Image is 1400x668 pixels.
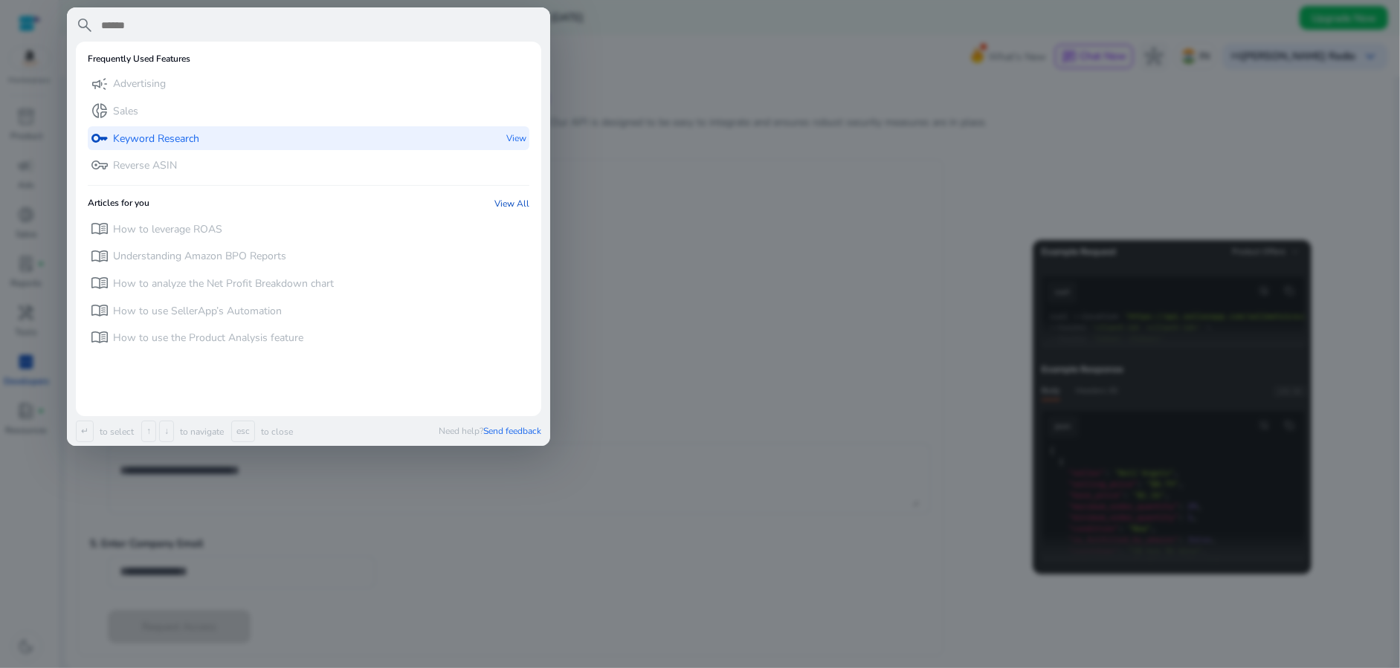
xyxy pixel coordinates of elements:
p: Keyword Research [113,132,199,146]
p: How to use the Product Analysis feature [113,331,303,346]
span: menu_book [91,220,109,238]
p: Need help? [439,425,541,437]
span: search [76,16,94,34]
p: View [506,126,526,151]
span: vpn_key [91,156,109,174]
p: to select [97,426,134,438]
p: to close [258,426,293,438]
p: to navigate [177,426,224,438]
span: key [91,129,109,147]
p: How to leverage ROAS [113,222,222,237]
span: menu_book [91,328,109,346]
p: Advertising [113,77,166,91]
span: menu_book [91,247,109,265]
span: esc [231,421,255,442]
p: Reverse ASIN [113,158,177,173]
span: ↵ [76,421,94,442]
h6: Articles for you [88,198,149,210]
span: donut_small [91,102,109,120]
span: ↑ [141,421,156,442]
p: How to use SellerApp’s Automation [113,304,282,319]
p: Understanding Amazon BPO Reports [113,249,286,264]
a: View All [494,198,529,210]
span: campaign [91,75,109,93]
span: menu_book [91,274,109,292]
span: menu_book [91,302,109,320]
span: ↓ [159,421,174,442]
p: How to analyze the Net Profit Breakdown chart [113,276,334,291]
p: Sales [113,104,138,119]
h6: Frequently Used Features [88,53,190,64]
span: Send feedback [483,425,541,437]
